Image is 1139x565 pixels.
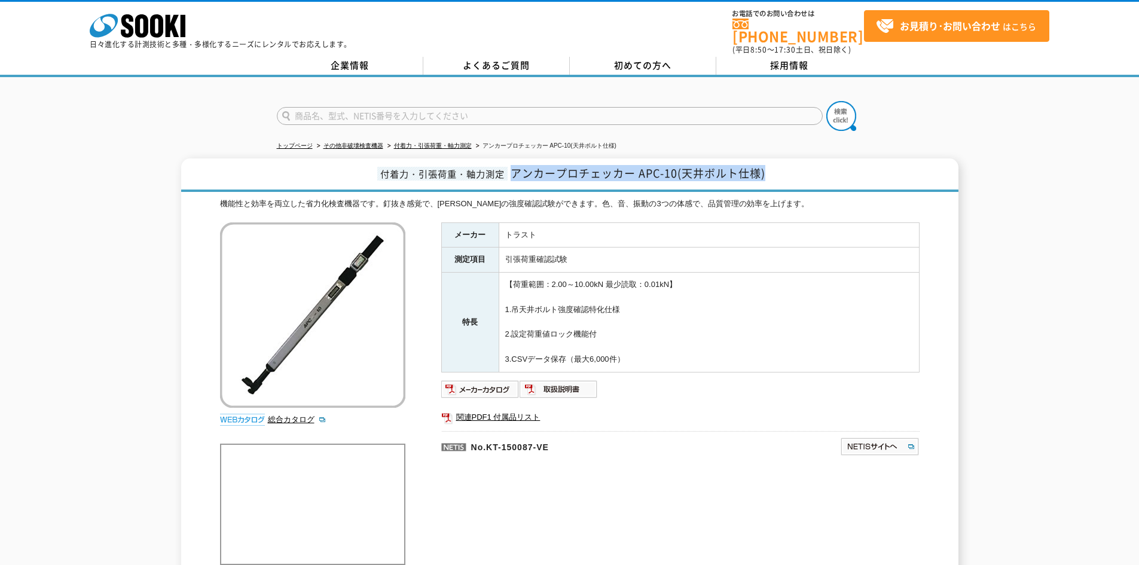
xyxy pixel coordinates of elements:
th: メーカー [441,222,499,248]
img: 取扱説明書 [520,380,598,399]
img: メーカーカタログ [441,380,520,399]
span: はこちら [876,17,1036,35]
a: 採用情報 [716,57,863,75]
input: 商品名、型式、NETIS番号を入力してください [277,107,823,125]
span: 初めての方へ [614,59,671,72]
a: メーカーカタログ [441,387,520,396]
a: 付着力・引張荷重・軸力測定 [394,142,472,149]
img: webカタログ [220,414,265,426]
span: アンカープロチェッカー APC-10(天井ボルト仕様) [511,165,765,181]
div: 機能性と効率を両立した省力化検査機器です。釘抜き感覚で、[PERSON_NAME]の強度確認試験ができます。色、音、振動の3つの体感で、品質管理の効率を上げます。 [220,198,920,210]
span: 付着力・引張荷重・軸力測定 [377,167,508,181]
a: 総合カタログ [268,415,326,424]
a: お見積り･お問い合わせはこちら [864,10,1049,42]
a: その他非破壊検査機器 [323,142,383,149]
a: 初めての方へ [570,57,716,75]
span: 8:50 [750,44,767,55]
td: 【荷重範囲：2.00～10.00kN 最少読取：0.01kN】 1.吊天井ボルト強度確認特化仕様 2.設定荷重値ロック機能付 3.CSVデータ保存（最大6,000件） [499,273,919,372]
td: トラスト [499,222,919,248]
strong: お見積り･お問い合わせ [900,19,1000,33]
th: 特長 [441,273,499,372]
img: btn_search.png [826,101,856,131]
img: NETISサイトへ [840,437,920,456]
p: No.KT-150087-VE [441,431,725,460]
span: お電話でのお問い合わせは [732,10,864,17]
img: アンカープロチェッカー APC-10(天井ボルト仕様) [220,222,405,408]
li: アンカープロチェッカー APC-10(天井ボルト仕様) [474,140,616,152]
a: 関連PDF1 付属品リスト [441,410,920,425]
th: 測定項目 [441,248,499,273]
p: 日々進化する計測技術と多種・多様化するニーズにレンタルでお応えします。 [90,41,352,48]
td: 引張荷重確認試験 [499,248,919,273]
span: (平日 ～ 土日、祝日除く) [732,44,851,55]
a: 企業情報 [277,57,423,75]
span: 17:30 [774,44,796,55]
a: 取扱説明書 [520,387,598,396]
a: トップページ [277,142,313,149]
a: [PHONE_NUMBER] [732,19,864,43]
a: よくあるご質問 [423,57,570,75]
